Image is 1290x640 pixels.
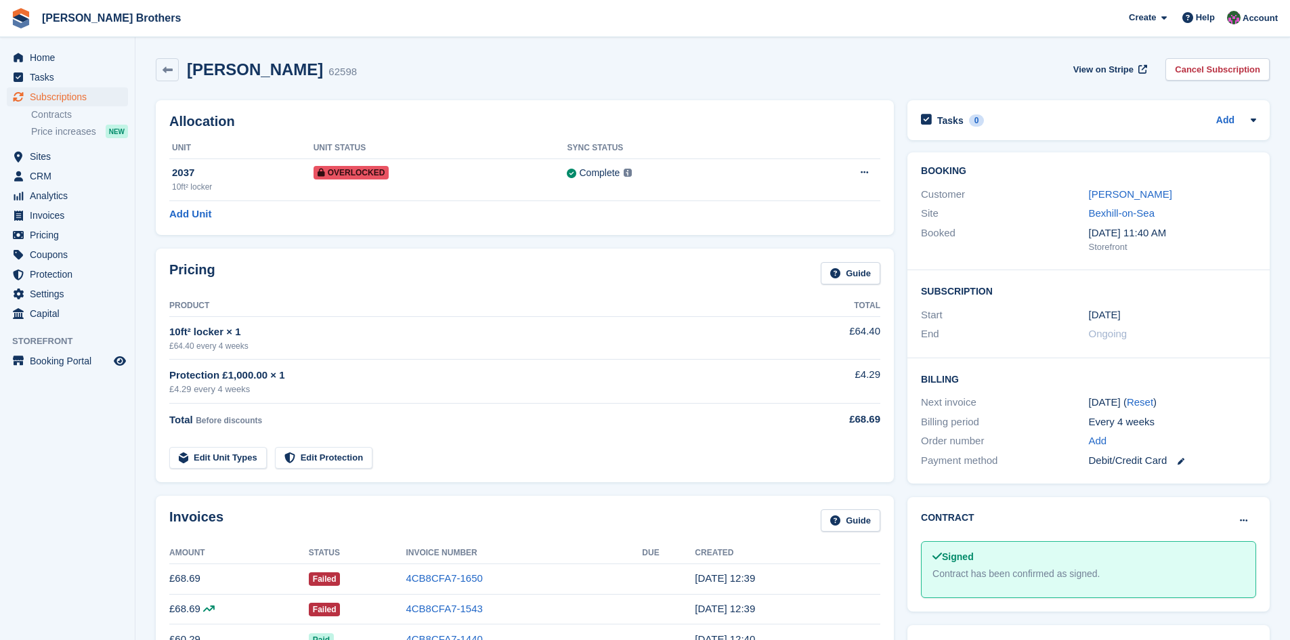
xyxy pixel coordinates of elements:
[314,166,389,179] span: Overlocked
[695,572,755,584] time: 2025-09-27 11:39:54 UTC
[1089,328,1127,339] span: Ongoing
[7,87,128,106] a: menu
[1089,453,1256,469] div: Debit/Credit Card
[169,542,309,564] th: Amount
[1089,207,1155,219] a: Bexhill-on-Sea
[169,207,211,222] a: Add Unit
[821,509,880,532] a: Guide
[169,509,223,532] h2: Invoices
[7,245,128,264] a: menu
[921,395,1088,410] div: Next invoice
[7,226,128,244] a: menu
[169,447,267,469] a: Edit Unit Types
[30,206,111,225] span: Invoices
[37,7,186,29] a: [PERSON_NAME] Brothers
[921,414,1088,430] div: Billing period
[937,114,964,127] h2: Tasks
[406,572,482,584] a: 4CB8CFA7-1650
[7,48,128,67] a: menu
[786,360,880,404] td: £4.29
[169,383,786,396] div: £4.29 every 4 weeks
[7,351,128,370] a: menu
[169,563,309,594] td: £68.69
[187,60,323,79] h2: [PERSON_NAME]
[921,433,1088,449] div: Order number
[172,165,314,181] div: 2037
[921,372,1256,385] h2: Billing
[932,567,1245,581] div: Contract has been confirmed as signed.
[31,108,128,121] a: Contracts
[275,447,372,469] a: Edit Protection
[921,226,1088,254] div: Booked
[624,169,632,177] img: icon-info-grey-7440780725fd019a000dd9b08b2336e03edf1995a4989e88bcd33f0948082b44.svg
[932,550,1245,564] div: Signed
[30,351,111,370] span: Booking Portal
[821,262,880,284] a: Guide
[12,335,135,348] span: Storefront
[11,8,31,28] img: stora-icon-8386f47178a22dfd0bd8f6a31ec36ba5ce8667c1dd55bd0f319d3a0aa187defe.svg
[406,603,482,614] a: 4CB8CFA7-1543
[30,304,111,323] span: Capital
[1073,63,1134,77] span: View on Stripe
[7,265,128,284] a: menu
[1089,395,1256,410] div: [DATE] ( )
[169,114,880,129] h2: Allocation
[30,284,111,303] span: Settings
[314,137,567,159] th: Unit Status
[642,542,695,564] th: Due
[1068,58,1150,81] a: View on Stripe
[112,353,128,369] a: Preview store
[309,603,341,616] span: Failed
[30,68,111,87] span: Tasks
[1165,58,1270,81] a: Cancel Subscription
[169,340,786,352] div: £64.40 every 4 weeks
[1089,414,1256,430] div: Every 4 weeks
[786,412,880,427] div: £68.69
[169,295,786,317] th: Product
[1089,433,1107,449] a: Add
[1089,188,1172,200] a: [PERSON_NAME]
[921,166,1256,177] h2: Booking
[31,125,96,138] span: Price increases
[1089,226,1256,241] div: [DATE] 11:40 AM
[921,511,974,525] h2: Contract
[1227,11,1241,24] img: Nick Wright
[921,326,1088,342] div: End
[169,414,193,425] span: Total
[30,87,111,106] span: Subscriptions
[7,167,128,186] a: menu
[7,186,128,205] a: menu
[7,304,128,323] a: menu
[309,572,341,586] span: Failed
[1129,11,1156,24] span: Create
[30,245,111,264] span: Coupons
[169,324,786,340] div: 10ft² locker × 1
[921,187,1088,202] div: Customer
[969,114,985,127] div: 0
[921,307,1088,323] div: Start
[30,167,111,186] span: CRM
[786,295,880,317] th: Total
[309,542,406,564] th: Status
[1127,396,1153,408] a: Reset
[921,284,1256,297] h2: Subscription
[169,137,314,159] th: Unit
[31,124,128,139] a: Price increases NEW
[921,453,1088,469] div: Payment method
[169,594,309,624] td: £68.69
[30,147,111,166] span: Sites
[196,416,262,425] span: Before discounts
[172,181,314,193] div: 10ft² locker
[695,603,755,614] time: 2025-08-30 11:39:32 UTC
[921,206,1088,221] div: Site
[1089,307,1121,323] time: 2024-11-23 01:00:00 UTC
[7,284,128,303] a: menu
[169,368,786,383] div: Protection £1,000.00 × 1
[695,542,880,564] th: Created
[1216,113,1234,129] a: Add
[7,206,128,225] a: menu
[406,542,642,564] th: Invoice Number
[30,48,111,67] span: Home
[169,262,215,284] h2: Pricing
[30,265,111,284] span: Protection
